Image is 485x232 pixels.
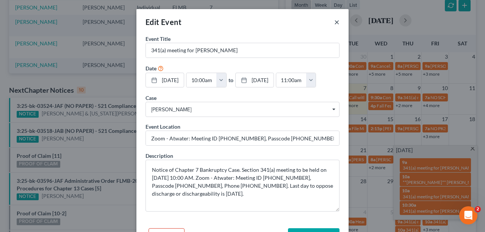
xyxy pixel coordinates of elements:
[145,152,173,160] label: Description
[334,17,339,26] button: ×
[145,94,156,102] label: Case
[146,73,184,87] a: [DATE]
[186,73,217,87] input: -- : --
[145,17,181,26] span: Edit Event
[145,36,171,42] span: Event Title
[459,206,477,224] iframe: Intercom live chat
[151,106,334,114] span: [PERSON_NAME]
[145,123,180,131] label: Event Location
[146,131,339,145] input: Enter location...
[145,102,339,117] span: Select box activate
[276,73,307,87] input: -- : --
[228,76,233,84] label: to
[146,43,339,58] input: Enter event name...
[145,64,156,72] label: Date
[236,73,274,87] a: [DATE]
[475,206,481,212] span: 2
